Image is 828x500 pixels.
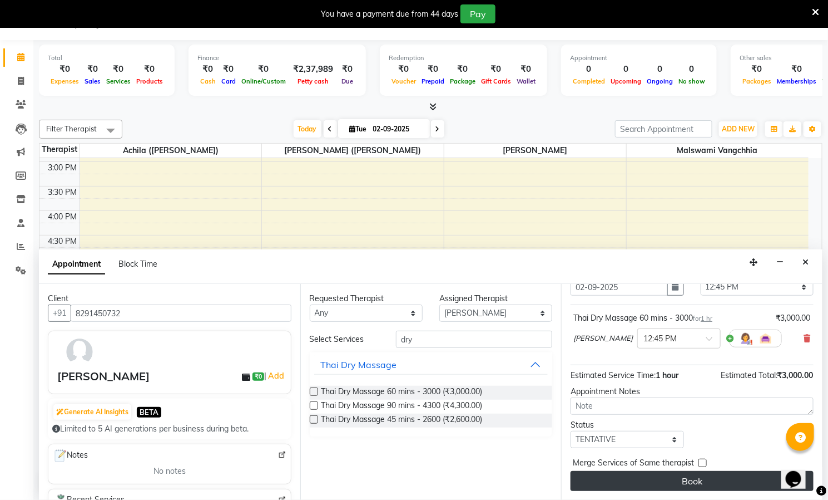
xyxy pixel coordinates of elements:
[71,305,291,322] input: Search by Name/Mobile/Email/Code
[774,63,819,76] div: ₹0
[321,386,483,400] span: Thai Dry Massage 60 mins - 3000 (₹3,000.00)
[676,77,708,85] span: No show
[310,293,423,305] div: Requested Therapist
[153,465,186,477] span: No notes
[48,305,71,322] button: +91
[289,63,338,76] div: ₹2,37,989
[759,332,772,345] img: Interior.png
[644,63,676,76] div: 0
[370,121,425,138] input: 2025-09-02
[627,144,809,158] span: malswami vangchhia
[447,77,478,85] span: Package
[571,370,656,380] span: Estimated Service Time:
[781,455,817,489] iframe: chat widget
[573,457,694,471] span: Merge Services of Same therapist
[478,63,514,76] div: ₹0
[53,404,131,420] button: Generate AI Insights
[570,53,708,63] div: Appointment
[460,4,495,23] button: Pay
[219,63,239,76] div: ₹0
[615,120,712,138] input: Search Appointment
[571,471,814,491] button: Book
[103,63,133,76] div: ₹0
[301,334,388,345] div: Select Services
[294,120,321,138] span: Today
[314,355,548,375] button: Thai Dry Massage
[571,386,814,398] div: Appointment Notes
[797,254,814,271] button: Close
[118,259,157,269] span: Block Time
[774,77,819,85] span: Memberships
[740,63,774,76] div: ₹0
[776,312,811,324] div: ₹3,000.00
[514,63,538,76] div: ₹0
[777,370,814,380] span: ₹3,000.00
[719,121,757,137] button: ADD NEW
[739,332,752,345] img: Hairdresser.png
[573,333,633,344] span: [PERSON_NAME]
[53,449,88,463] span: Notes
[721,370,777,380] span: Estimated Total:
[262,144,444,158] span: [PERSON_NAME] ([PERSON_NAME])
[321,414,483,428] span: Thai Dry Massage 45 mins - 2600 (₹2,600.00)
[82,77,103,85] span: Sales
[321,8,458,20] div: You have a payment due from 44 days
[347,125,370,133] span: Tue
[219,77,239,85] span: Card
[264,369,286,383] span: |
[239,77,289,85] span: Online/Custom
[46,124,97,133] span: Filter Therapist
[419,63,447,76] div: ₹0
[693,315,712,322] small: for
[46,236,80,247] div: 4:30 PM
[103,77,133,85] span: Services
[447,63,478,76] div: ₹0
[57,368,150,385] div: [PERSON_NAME]
[514,77,538,85] span: Wallet
[608,63,644,76] div: 0
[133,63,166,76] div: ₹0
[295,77,331,85] span: Petty cash
[48,53,166,63] div: Total
[46,187,80,198] div: 3:30 PM
[39,144,80,155] div: Therapist
[133,77,166,85] span: Products
[571,419,683,431] div: Status
[389,53,538,63] div: Redemption
[389,77,419,85] span: Voucher
[63,336,96,368] img: avatar
[644,77,676,85] span: Ongoing
[439,293,552,305] div: Assigned Therapist
[478,77,514,85] span: Gift Cards
[52,423,287,435] div: Limited to 5 AI generations per business during beta.
[321,358,397,371] div: Thai Dry Massage
[46,211,80,223] div: 4:00 PM
[321,400,483,414] span: Thai Dry Massage 90 mins - 4300 (₹4,300.00)
[80,144,262,158] span: Achila ([PERSON_NAME])
[137,407,161,418] span: BETA
[389,63,419,76] div: ₹0
[740,77,774,85] span: Packages
[570,77,608,85] span: Completed
[339,77,356,85] span: Due
[48,254,105,274] span: Appointment
[48,293,291,305] div: Client
[396,331,552,348] input: Search by service name
[46,162,80,174] div: 3:00 PM
[239,63,289,76] div: ₹0
[197,77,219,85] span: Cash
[48,63,82,76] div: ₹0
[197,53,357,63] div: Finance
[656,370,678,380] span: 1 hour
[722,125,755,133] span: ADD NEW
[444,144,626,158] span: [PERSON_NAME]
[571,278,667,296] input: yyyy-mm-dd
[419,77,447,85] span: Prepaid
[48,77,82,85] span: Expenses
[570,63,608,76] div: 0
[266,369,286,383] a: Add
[252,372,264,381] span: ₹0
[197,63,219,76] div: ₹0
[676,63,708,76] div: 0
[701,315,712,322] span: 1 hr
